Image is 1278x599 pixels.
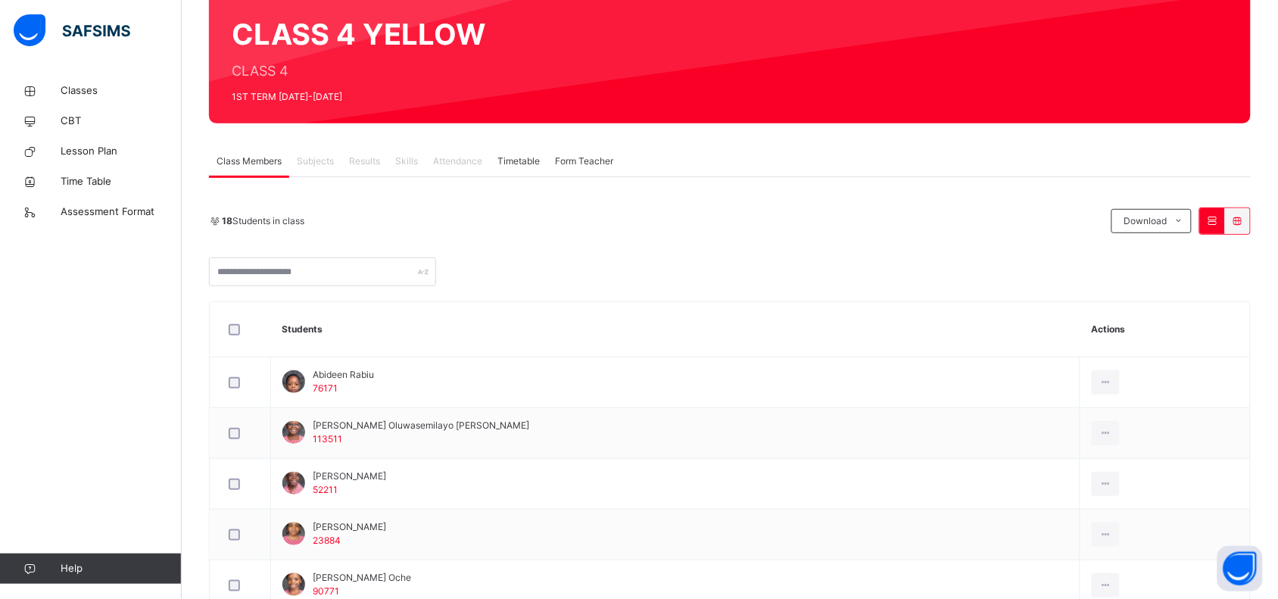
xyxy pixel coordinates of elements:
[313,433,342,445] span: 113511
[61,204,182,220] span: Assessment Format
[313,470,386,483] span: [PERSON_NAME]
[313,382,338,394] span: 76171
[497,154,540,168] span: Timetable
[349,154,380,168] span: Results
[222,215,232,226] b: 18
[14,14,130,46] img: safsims
[313,535,341,546] span: 23884
[61,144,182,159] span: Lesson Plan
[313,368,374,382] span: Abideen Rabiu
[271,302,1080,357] th: Students
[1080,302,1250,357] th: Actions
[555,154,613,168] span: Form Teacher
[313,484,338,495] span: 52211
[61,114,182,129] span: CBT
[1217,546,1263,591] button: Open asap
[297,154,334,168] span: Subjects
[313,520,386,534] span: [PERSON_NAME]
[217,154,282,168] span: Class Members
[313,419,529,432] span: [PERSON_NAME] Oluwasemilayo [PERSON_NAME]
[222,214,304,228] span: Students in class
[61,561,181,576] span: Help
[395,154,418,168] span: Skills
[61,83,182,98] span: Classes
[1124,214,1167,228] span: Download
[313,585,339,597] span: 90771
[433,154,482,168] span: Attendance
[313,571,411,585] span: [PERSON_NAME] Oche
[61,174,182,189] span: Time Table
